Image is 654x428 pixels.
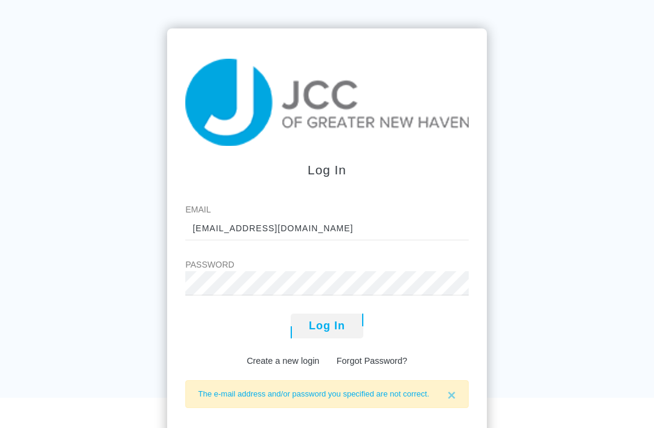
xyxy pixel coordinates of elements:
[435,381,468,410] button: Close
[185,203,469,216] label: Email
[185,380,469,408] div: The e-mail address and/or password you specified are not correct.
[185,59,469,146] img: taiji-logo.png
[185,258,469,271] label: Password
[185,216,469,240] input: johnny@email.com
[448,387,456,403] span: ×
[337,356,408,366] a: Forgot Password?
[246,356,319,366] a: Create a new login
[291,314,363,338] button: Log In
[185,160,469,179] div: Log In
